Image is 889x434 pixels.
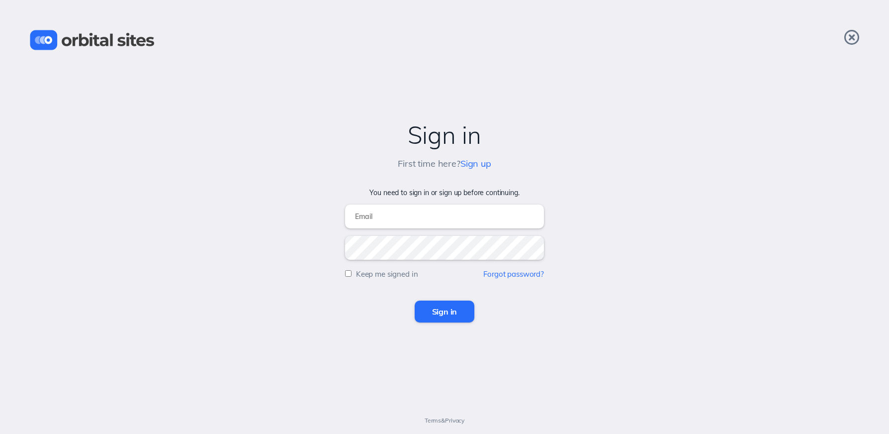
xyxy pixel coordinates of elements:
img: Orbital Sites Logo [30,30,155,50]
a: Terms [425,417,441,424]
input: Email [345,205,544,228]
label: Keep me signed in [356,269,418,279]
h5: First time here? [398,159,491,169]
a: Sign up [460,158,491,169]
a: Privacy [445,417,464,424]
h2: Sign in [10,121,879,149]
form: You need to sign in or sign up before continuing. [10,189,879,323]
input: Sign in [415,301,475,323]
a: Forgot password? [483,269,544,279]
